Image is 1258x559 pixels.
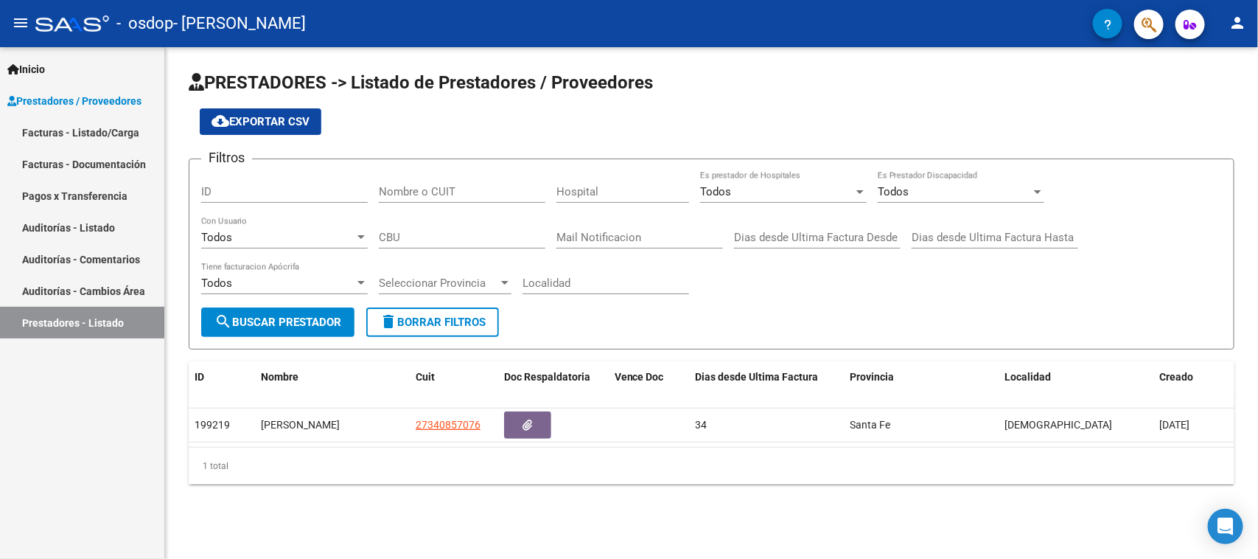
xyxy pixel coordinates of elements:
[845,361,999,393] datatable-header-cell: Provincia
[878,185,909,198] span: Todos
[615,371,664,383] span: Vence Doc
[690,361,845,393] datatable-header-cell: Dias desde Ultima Factura
[850,419,891,431] span: Santa Fe
[700,185,731,198] span: Todos
[201,308,354,337] button: Buscar Prestador
[504,371,590,383] span: Doc Respaldatoria
[366,308,499,337] button: Borrar Filtros
[1004,419,1112,431] span: [DEMOGRAPHIC_DATA]
[261,371,298,383] span: Nombre
[416,419,481,431] span: 27340857076
[1004,371,1051,383] span: Localidad
[7,61,45,77] span: Inicio
[410,361,498,393] datatable-header-cell: Cuit
[195,419,230,431] span: 199219
[1159,371,1193,383] span: Creado
[1229,14,1246,32] mat-icon: person
[7,93,141,109] span: Prestadores / Proveedores
[201,147,252,168] h3: Filtros
[380,313,397,330] mat-icon: delete
[1153,361,1234,393] datatable-header-cell: Creado
[212,112,229,130] mat-icon: cloud_download
[850,371,895,383] span: Provincia
[416,371,435,383] span: Cuit
[696,419,707,431] span: 34
[696,371,819,383] span: Dias desde Ultima Factura
[12,14,29,32] mat-icon: menu
[212,115,310,128] span: Exportar CSV
[1159,419,1189,431] span: [DATE]
[189,448,1234,485] div: 1 total
[999,361,1153,393] datatable-header-cell: Localidad
[1208,509,1243,544] div: Open Intercom Messenger
[214,316,341,329] span: Buscar Prestador
[200,108,321,135] button: Exportar CSV
[116,7,173,40] span: - osdop
[201,231,232,244] span: Todos
[195,371,204,383] span: ID
[379,277,498,290] span: Seleccionar Provincia
[189,361,255,393] datatable-header-cell: ID
[214,313,232,330] mat-icon: search
[609,361,690,393] datatable-header-cell: Vence Doc
[201,277,232,290] span: Todos
[189,72,653,93] span: PRESTADORES -> Listado de Prestadores / Proveedores
[380,316,486,329] span: Borrar Filtros
[173,7,306,40] span: - [PERSON_NAME]
[498,361,609,393] datatable-header-cell: Doc Respaldatoria
[261,417,404,434] div: [PERSON_NAME]
[255,361,410,393] datatable-header-cell: Nombre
